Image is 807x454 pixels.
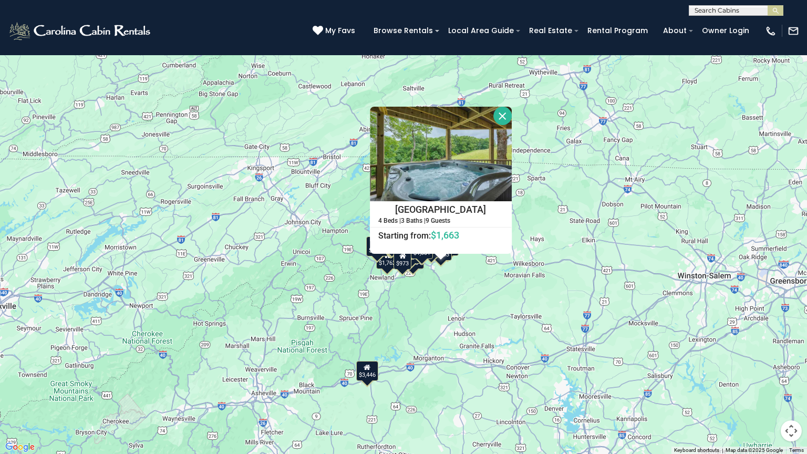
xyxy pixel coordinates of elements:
[325,25,355,36] span: My Favs
[313,25,358,37] a: My Favs
[8,20,153,42] img: White-1-2.png
[788,25,799,37] img: mail-regular-white.png
[524,23,577,39] a: Real Estate
[368,23,438,39] a: Browse Rentals
[658,23,692,39] a: About
[443,23,519,39] a: Local Area Guide
[697,23,754,39] a: Owner Login
[765,25,777,37] img: phone-regular-white.png
[582,23,653,39] a: Rental Program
